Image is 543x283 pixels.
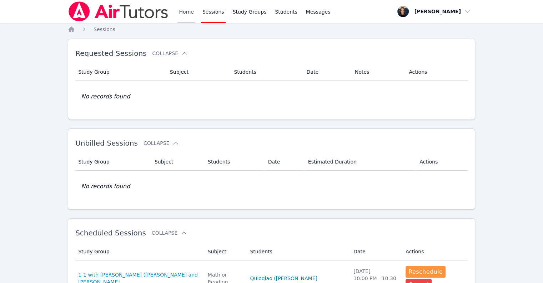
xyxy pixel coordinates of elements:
span: Messages [306,8,331,15]
img: Air Tutors [68,1,169,21]
button: Reschedule [406,266,446,278]
th: Study Group [75,243,203,260]
th: Date [349,243,401,260]
th: Subject [203,243,246,260]
th: Actions [404,63,468,81]
th: Study Group [75,153,150,171]
button: Collapse [152,50,188,57]
th: Study Group [75,63,166,81]
th: Students [203,153,264,171]
a: Sessions [94,26,115,33]
a: Quioqiao ([PERSON_NAME] [250,275,317,282]
span: Unbilled Sessions [75,139,138,147]
th: Students [230,63,302,81]
th: Subject [150,153,203,171]
th: Estimated Duration [304,153,415,171]
span: Sessions [94,26,115,32]
span: Scheduled Sessions [75,229,146,237]
th: Subject [166,63,230,81]
th: Date [302,63,351,81]
button: Collapse [144,140,179,147]
th: Students [246,243,349,260]
th: Date [264,153,304,171]
td: No records found [75,81,468,112]
th: Actions [415,153,468,171]
th: Notes [351,63,405,81]
th: Actions [401,243,468,260]
nav: Breadcrumb [68,26,475,33]
span: Requested Sessions [75,49,146,58]
button: Collapse [152,229,187,236]
td: No records found [75,171,468,202]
